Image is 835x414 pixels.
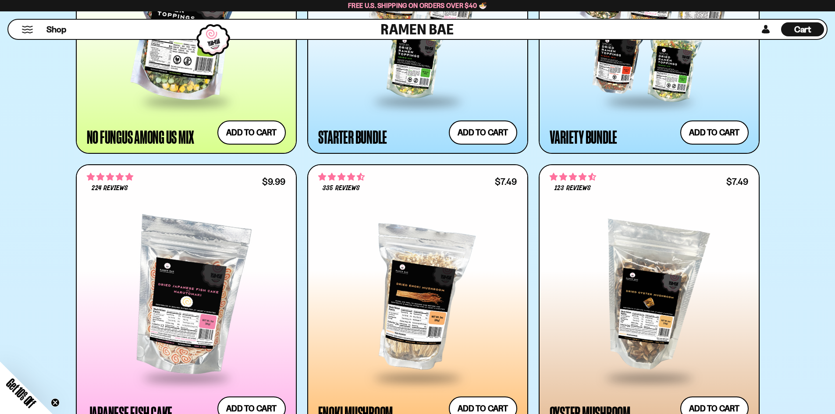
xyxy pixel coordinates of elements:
[794,24,811,35] span: Cart
[550,171,596,183] span: 4.69 stars
[781,20,824,39] a: Cart
[87,129,195,145] div: No Fungus Among Us Mix
[217,120,286,145] button: Add to cart
[318,129,387,145] div: Starter Bundle
[680,120,749,145] button: Add to cart
[46,22,66,36] a: Shop
[4,376,38,410] span: Get 10% Off
[726,177,748,186] div: $7.49
[495,177,517,186] div: $7.49
[449,120,517,145] button: Add to cart
[21,26,33,33] button: Mobile Menu Trigger
[348,1,487,10] span: Free U.S. Shipping on Orders over $40 🍜
[262,177,285,186] div: $9.99
[550,129,618,145] div: Variety Bundle
[323,185,359,192] span: 335 reviews
[318,171,365,183] span: 4.53 stars
[554,185,590,192] span: 123 reviews
[92,185,128,192] span: 224 reviews
[46,24,66,35] span: Shop
[51,398,60,407] button: Close teaser
[87,171,133,183] span: 4.76 stars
